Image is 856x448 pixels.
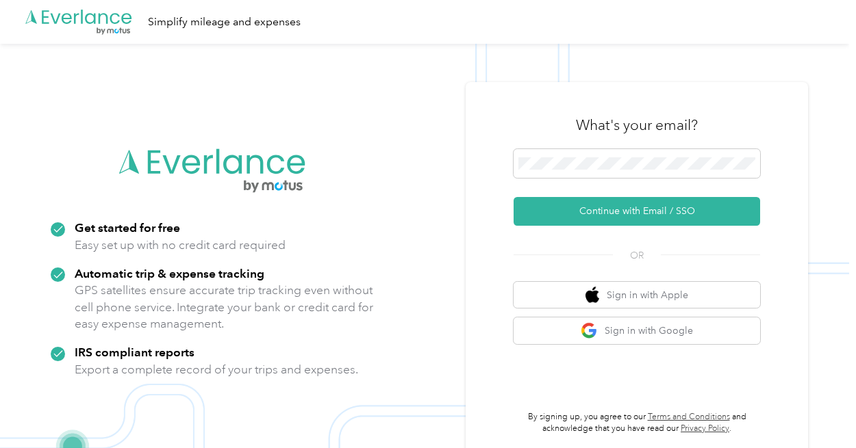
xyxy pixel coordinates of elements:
[581,322,598,339] img: google logo
[576,116,698,135] h3: What's your email?
[75,237,286,254] p: Easy set up with no credit card required
[586,287,599,304] img: apple logo
[648,412,730,422] a: Terms and Conditions
[75,282,374,332] p: GPS satellites ensure accurate trip tracking even without cell phone service. Integrate your bank...
[75,220,180,235] strong: Get started for free
[514,317,760,344] button: google logoSign in with Google
[75,345,194,359] strong: IRS compliant reports
[75,266,264,280] strong: Automatic trip & expense tracking
[514,282,760,308] button: apple logoSign in with Apple
[681,423,729,434] a: Privacy Policy
[514,197,760,226] button: Continue with Email / SSO
[613,248,661,263] span: OR
[148,14,301,31] div: Simplify mileage and expenses
[75,361,358,378] p: Export a complete record of your trips and expenses.
[514,411,760,435] p: By signing up, you agree to our and acknowledge that you have read our .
